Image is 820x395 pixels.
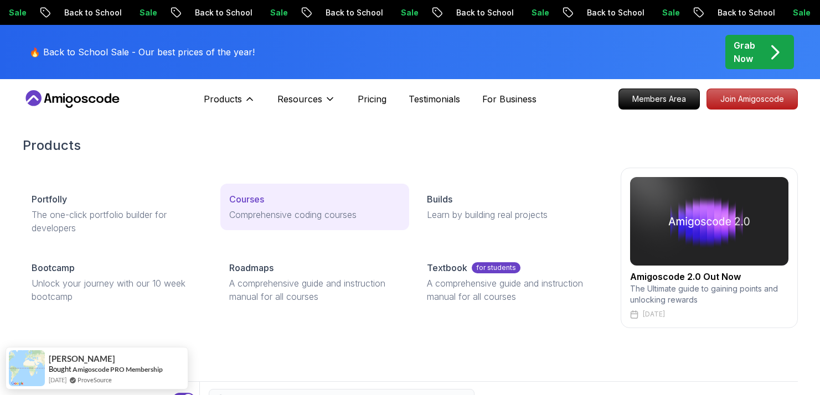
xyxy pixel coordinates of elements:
p: Sale [122,7,157,18]
a: BuildsLearn by building real projects [418,184,607,230]
a: For Business [482,92,537,106]
p: Unlock your journey with our 10 week bootcamp [32,277,203,303]
p: 🔥 Back to School Sale - Our best prices of the year! [29,45,255,59]
a: Testimonials [409,92,460,106]
p: [DATE] [643,310,665,319]
a: PortfollyThe one-click portfolio builder for developers [23,184,212,243]
p: Sale [252,7,288,18]
p: A comprehensive guide and instruction manual for all courses [427,277,598,303]
img: amigoscode 2.0 [630,177,788,266]
p: Sale [644,7,680,18]
img: provesource social proof notification image [9,350,45,386]
p: The one-click portfolio builder for developers [32,208,203,235]
p: Bootcamp [32,261,75,274]
p: The Ultimate guide to gaining points and unlocking rewards [630,283,788,305]
h2: Products [23,137,798,154]
p: for students [472,262,520,273]
span: [DATE] [49,375,66,384]
a: Amigoscode PRO Membership [73,365,163,374]
p: Back to School [47,7,122,18]
p: Textbook [427,261,467,274]
a: Textbookfor studentsA comprehensive guide and instruction manual for all courses [418,252,607,312]
a: RoadmapsA comprehensive guide and instruction manual for all courses [220,252,409,312]
a: ProveSource [78,375,112,384]
p: Roadmaps [229,261,274,274]
a: Members Area [618,89,700,110]
a: Join Amigoscode [706,89,798,110]
p: A comprehensive guide and instruction manual for all courses [229,277,400,303]
p: Learn by building real projects [427,208,598,221]
p: Resources [277,92,322,106]
a: BootcampUnlock your journey with our 10 week bootcamp [23,252,212,312]
a: amigoscode 2.0Amigoscode 2.0 Out NowThe Ultimate guide to gaining points and unlocking rewards[DATE] [621,168,798,328]
p: Back to School [439,7,514,18]
p: Back to School [700,7,775,18]
p: Portfolly [32,193,67,206]
p: Back to School [569,7,644,18]
p: Products [204,92,242,106]
span: [PERSON_NAME] [49,354,115,363]
span: Bought [49,365,71,373]
p: Back to School [177,7,252,18]
p: Members Area [619,89,699,109]
button: Products [204,92,255,115]
p: Join Amigoscode [707,89,797,109]
p: Comprehensive coding courses [229,208,400,221]
a: CoursesComprehensive coding courses [220,184,409,230]
p: Grab Now [734,39,755,65]
button: Resources [277,92,336,115]
h2: Amigoscode 2.0 Out Now [630,270,788,283]
p: Sale [514,7,549,18]
p: Courses [229,193,264,206]
p: Back to School [308,7,383,18]
p: Sale [383,7,419,18]
a: Pricing [358,92,386,106]
p: Sale [775,7,811,18]
p: Builds [427,193,452,206]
